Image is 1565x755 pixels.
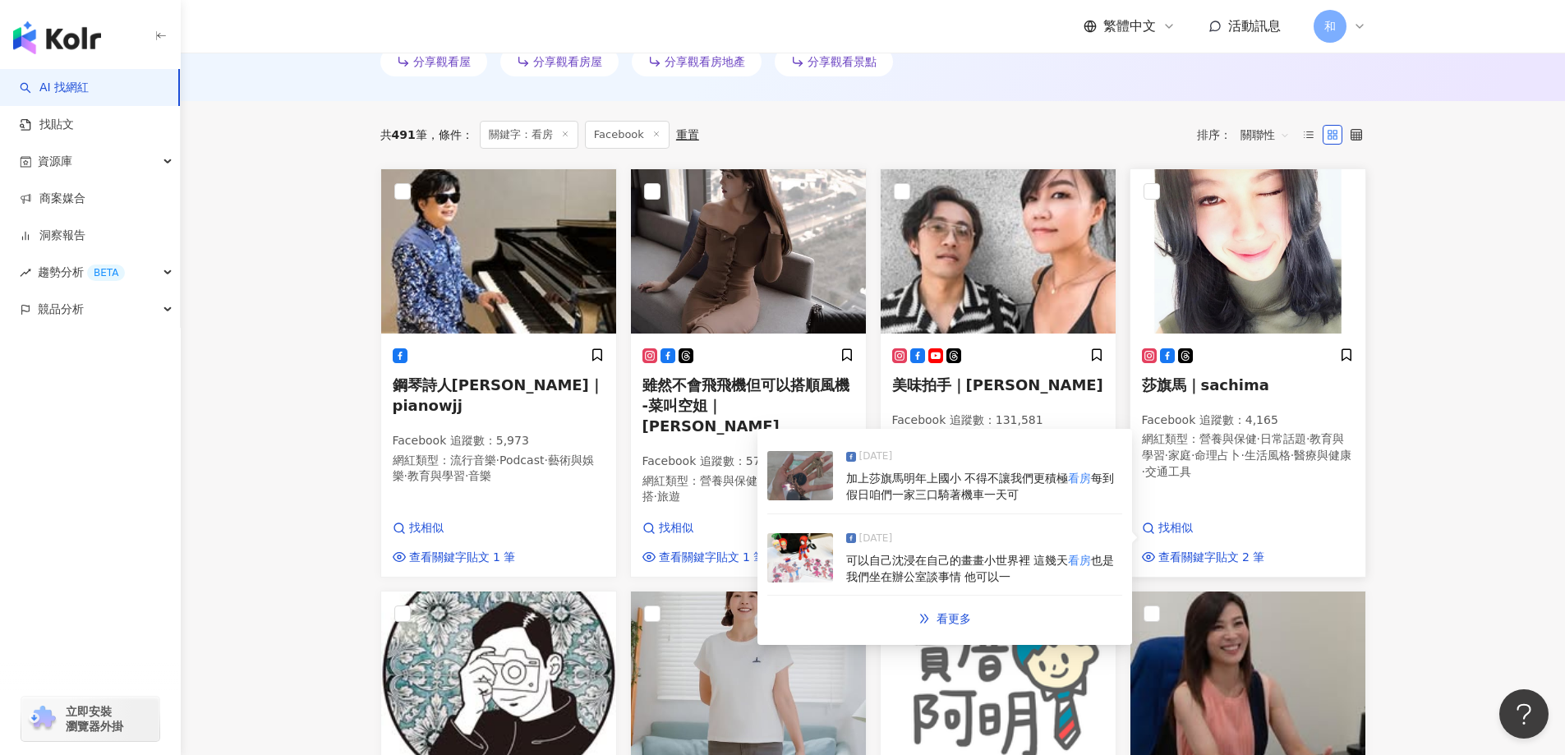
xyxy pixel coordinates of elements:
div: 共 筆 [380,128,427,141]
span: Podcast [499,453,544,467]
span: · [544,453,547,467]
span: 美味拍手｜[PERSON_NAME] [892,376,1103,394]
span: 營養與保健 [1199,432,1257,445]
span: 交通工具 [1145,465,1191,478]
a: 找貼文 [20,117,74,133]
img: logo [13,21,101,54]
span: 和 [1324,17,1336,35]
img: KOL Avatar [381,169,616,334]
span: 旅遊 [657,490,680,503]
span: 查看關鍵字貼文 1 筆 [409,550,516,566]
span: Facebook [585,121,670,149]
span: rise [20,267,31,279]
span: 分享觀看屋 [413,55,471,68]
span: 找相似 [1158,520,1193,536]
div: 重置 [676,128,699,141]
span: 繁體中文 [1103,17,1156,35]
a: 找相似 [642,520,766,536]
mark: 看房 [1068,472,1091,485]
span: · [1306,432,1310,445]
span: · [1257,432,1260,445]
span: 雖然不會飛飛機但可以搭順風機 -菜叫空姐｜[PERSON_NAME] [642,376,849,435]
span: [DATE] [859,449,893,465]
p: 網紅類型 ： [642,473,854,505]
span: 活動訊息 [1228,18,1281,34]
span: · [465,469,468,482]
a: chrome extension立即安裝 瀏覽器外掛 [21,697,159,741]
a: 查看關鍵字貼文 1 筆 [393,550,516,566]
span: · [654,490,657,503]
p: Facebook 追蹤數 ： 5,973 [393,433,605,449]
a: 查看關鍵字貼文 2 筆 [1142,550,1265,566]
span: 命理占卜 [1194,449,1240,462]
span: 鋼琴詩人[PERSON_NAME]｜pianowjj [393,376,604,414]
span: 分享觀看房屋 [533,55,602,68]
span: 加上莎旗馬明年上國小 不得不讓我們更積極 [846,472,1068,485]
span: [DATE] [859,531,893,547]
a: KOL Avatar美味拍手｜[PERSON_NAME]Facebook 追蹤數：131,581網紅類型：台灣政治·室內外設計·飲料·日常話題·美食·法政社會找相似查看關鍵字貼文 3 筆 [880,168,1116,578]
img: KOL Avatar [1130,169,1365,334]
div: BETA [87,265,125,281]
span: · [1142,465,1145,478]
a: double-right看更多 [901,602,988,635]
span: 491 [392,128,416,141]
span: · [1191,449,1194,462]
a: KOL Avatar莎旗馬｜sachimaFacebook 追蹤數：4,165網紅類型：營養與保健·日常話題·教育與學習·家庭·命理占卜·生活風格·醫療與健康·交通工具找相似查看關鍵字貼文 2 ... [1130,168,1366,578]
span: · [496,453,499,467]
span: 營養與保健 [700,474,757,487]
p: Facebook 追蹤數 ： 4,165 [1142,412,1354,429]
span: 看更多 [937,612,971,625]
span: 競品分析 [38,291,84,328]
span: 可以自己沈浸在自己的畫畫小世界裡 這幾天 [846,554,1068,567]
span: double-right [918,613,930,624]
span: 音樂 [468,469,491,482]
span: 找相似 [409,520,444,536]
p: Facebook 追蹤數 ： 570,748 [642,453,854,470]
img: post-image [767,451,833,500]
span: · [1291,449,1294,462]
p: Facebook 追蹤數 ： 131,581 [892,412,1104,429]
a: 找相似 [1142,520,1265,536]
span: 關聯性 [1240,122,1290,148]
img: post-image [767,533,833,582]
span: · [404,469,407,482]
a: KOL Avatar鋼琴詩人[PERSON_NAME]｜pianowjjFacebook 追蹤數：5,973網紅類型：流行音樂·Podcast·藝術與娛樂·教育與學習·音樂找相似查看關鍵字貼文 1 筆 [380,168,617,578]
p: 網紅類型 ： [1142,431,1354,480]
a: 洞察報告 [20,228,85,244]
a: 查看關鍵字貼文 1 筆 [642,550,766,566]
span: 關鍵字：看房 [480,121,578,149]
span: 醫療與健康 [1294,449,1351,462]
span: 教育與學習 [407,469,465,482]
a: KOL Avatar雖然不會飛飛機但可以搭順風機 -菜叫空姐｜[PERSON_NAME]Facebook 追蹤數：570,748網紅類型：營養與保健·日常話題·美食·穿搭·旅遊找相似查看關鍵字貼... [630,168,867,578]
img: chrome extension [26,706,58,732]
a: 商案媒合 [20,191,85,207]
span: 找相似 [659,520,693,536]
span: 資源庫 [38,143,72,180]
span: 日常話題 [1260,432,1306,445]
a: searchAI 找網紅 [20,80,89,96]
a: 找相似 [393,520,516,536]
span: · [1165,449,1168,462]
div: 排序： [1197,122,1299,148]
span: 分享觀看房地產 [665,55,745,68]
span: 條件 ： [427,128,473,141]
span: 查看關鍵字貼文 2 筆 [1158,550,1265,566]
iframe: Help Scout Beacon - Open [1499,689,1549,739]
span: 立即安裝 瀏覽器外掛 [66,704,123,734]
img: KOL Avatar [881,169,1116,334]
span: 家庭 [1168,449,1191,462]
span: 生活風格 [1245,449,1291,462]
mark: 看房 [1068,554,1091,567]
span: · [1240,449,1244,462]
span: 查看關鍵字貼文 1 筆 [659,550,766,566]
p: 網紅類型 ： [393,453,605,485]
span: 趨勢分析 [38,254,125,291]
span: 流行音樂 [450,453,496,467]
img: KOL Avatar [631,169,866,334]
span: 莎旗馬｜sachima [1142,376,1269,394]
span: 也是 我們坐在辦公室談事情 他可以一 [846,554,1114,583]
span: 分享觀看景點 [808,55,877,68]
